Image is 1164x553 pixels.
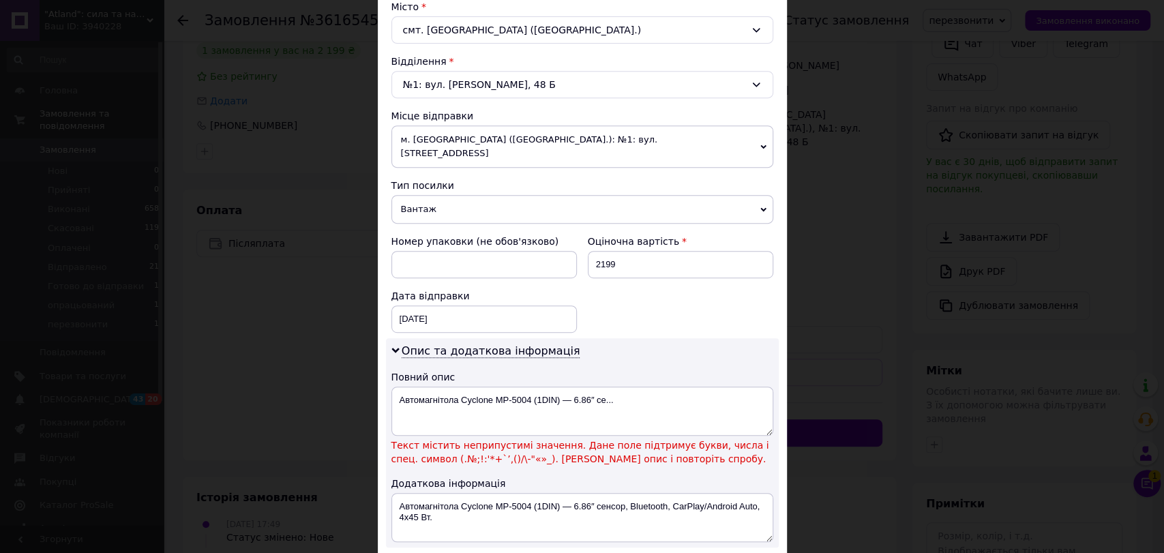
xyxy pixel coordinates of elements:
[391,55,773,68] div: Відділення
[391,235,577,248] div: Номер упаковки (не обов'язково)
[391,387,773,436] textarea: Автомагнітола Cyclone MP-5004 (1DIN) — 6.86″ се...
[588,235,773,248] div: Оціночна вартість
[391,16,773,44] div: смт. [GEOGRAPHIC_DATA] ([GEOGRAPHIC_DATA].)
[391,289,577,303] div: Дата відправки
[391,438,773,466] span: Текст містить неприпустимі значення. Дане поле підтримує букви, числа і спец. символ (.№;!:'*+`’,...
[391,195,773,224] span: Вантаж
[402,344,580,358] span: Опис та додаткова інформація
[391,370,773,384] div: Повний опис
[391,71,773,98] div: №1: вул. [PERSON_NAME], 48 Б
[391,477,773,490] div: Додаткова інформація
[391,125,773,168] span: м. [GEOGRAPHIC_DATA] ([GEOGRAPHIC_DATA].): №1: вул. [STREET_ADDRESS]
[391,180,454,191] span: Тип посилки
[391,110,474,121] span: Місце відправки
[391,493,773,542] textarea: Автомагнітола Cyclone MP-5004 (1DIN) — 6.86″ сенсор, Bluetooth, CarPlay/Android Auto, 4x45 Вт.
